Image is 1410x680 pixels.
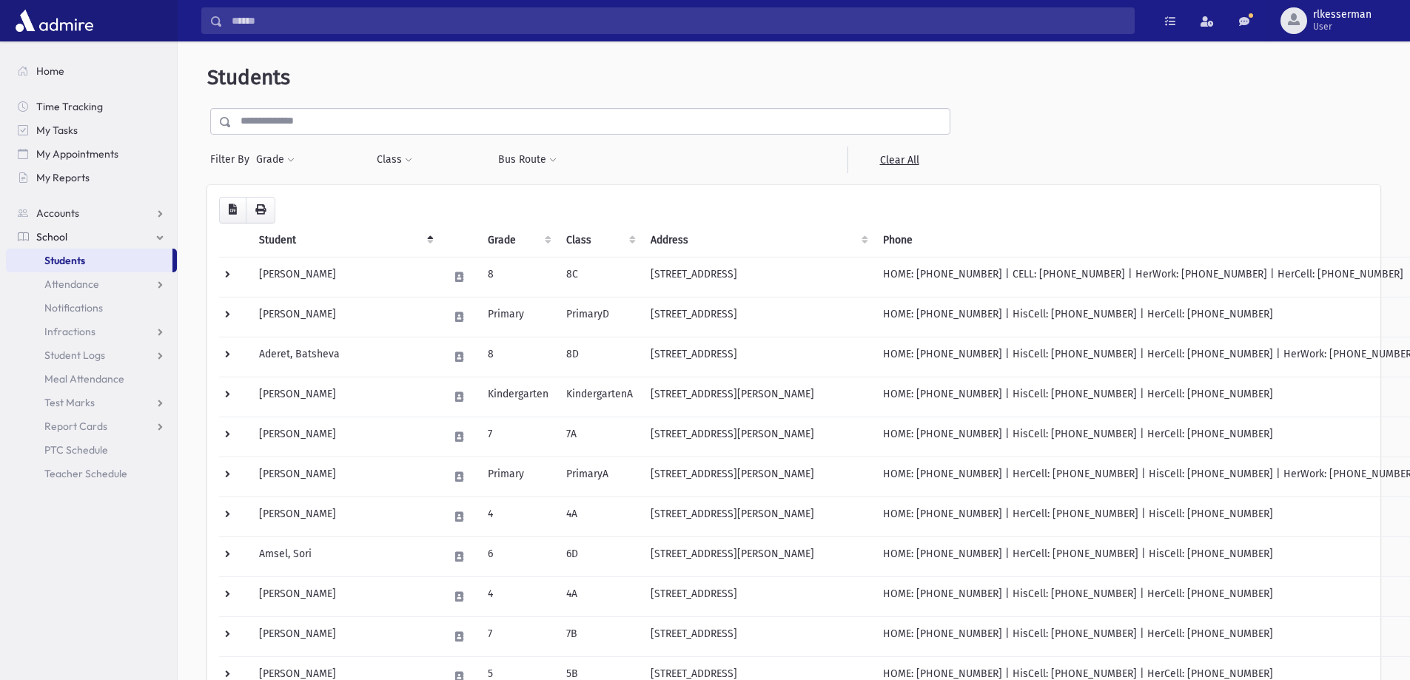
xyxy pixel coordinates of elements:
a: Infractions [6,320,177,343]
span: PTC Schedule [44,443,108,457]
a: Meal Attendance [6,367,177,391]
a: My Reports [6,166,177,189]
button: Bus Route [497,147,557,173]
td: [PERSON_NAME] [250,297,440,337]
td: [PERSON_NAME] [250,496,440,536]
td: [PERSON_NAME] [250,417,440,457]
td: [STREET_ADDRESS][PERSON_NAME] [642,377,874,417]
td: Primary [479,457,557,496]
a: My Tasks [6,118,177,142]
a: Attendance [6,272,177,296]
a: Teacher Schedule [6,462,177,485]
input: Search [223,7,1134,34]
td: [STREET_ADDRESS] [642,257,874,297]
span: Filter By [210,152,255,167]
span: Test Marks [44,396,95,409]
span: Students [44,254,85,267]
td: [STREET_ADDRESS] [642,576,874,616]
button: Class [376,147,413,173]
th: Class: activate to sort column ascending [557,223,642,257]
a: My Appointments [6,142,177,166]
th: Address: activate to sort column ascending [642,223,874,257]
td: [STREET_ADDRESS][PERSON_NAME] [642,457,874,496]
span: Home [36,64,64,78]
td: [PERSON_NAME] [250,576,440,616]
span: Students [207,65,290,90]
td: [PERSON_NAME] [250,377,440,417]
a: Home [6,59,177,83]
td: [STREET_ADDRESS][PERSON_NAME] [642,496,874,536]
td: 7A [557,417,642,457]
a: Students [6,249,172,272]
td: [STREET_ADDRESS] [642,616,874,656]
td: 4 [479,576,557,616]
th: Grade: activate to sort column ascending [479,223,557,257]
span: Meal Attendance [44,372,124,386]
span: My Reports [36,171,90,184]
span: Attendance [44,277,99,291]
td: 6D [557,536,642,576]
td: 4 [479,496,557,536]
td: Primary [479,297,557,337]
td: PrimaryA [557,457,642,496]
a: PTC Schedule [6,438,177,462]
span: Infractions [44,325,95,338]
a: Student Logs [6,343,177,367]
a: Time Tracking [6,95,177,118]
span: User [1313,21,1372,33]
td: 4A [557,576,642,616]
span: Teacher Schedule [44,467,127,480]
td: [PERSON_NAME] [250,457,440,496]
td: 6 [479,536,557,576]
td: 8C [557,257,642,297]
td: 7 [479,616,557,656]
td: KindergartenA [557,377,642,417]
span: Student Logs [44,349,105,362]
span: My Appointments [36,147,118,161]
span: Notifications [44,301,103,314]
td: [PERSON_NAME] [250,257,440,297]
td: 8 [479,257,557,297]
span: rlkesserman [1313,9,1372,21]
td: Amsel, Sori [250,536,440,576]
a: Accounts [6,201,177,225]
td: Kindergarten [479,377,557,417]
button: Print [246,197,275,223]
td: PrimaryD [557,297,642,337]
td: [STREET_ADDRESS] [642,337,874,377]
td: 4A [557,496,642,536]
td: Aderet, Batsheva [250,337,440,377]
td: [STREET_ADDRESS] [642,297,874,337]
th: Student: activate to sort column descending [250,223,440,257]
span: School [36,230,67,243]
td: [PERSON_NAME] [250,616,440,656]
a: School [6,225,177,249]
td: 8D [557,337,642,377]
td: 7 [479,417,557,457]
a: Clear All [847,147,950,173]
span: My Tasks [36,124,78,137]
td: [STREET_ADDRESS][PERSON_NAME] [642,536,874,576]
a: Test Marks [6,391,177,414]
a: Report Cards [6,414,177,438]
img: AdmirePro [12,6,97,36]
button: Grade [255,147,295,173]
span: Time Tracking [36,100,103,113]
td: [STREET_ADDRESS][PERSON_NAME] [642,417,874,457]
a: Notifications [6,296,177,320]
span: Accounts [36,206,79,220]
button: CSV [219,197,246,223]
span: Report Cards [44,420,107,433]
td: 7B [557,616,642,656]
td: 8 [479,337,557,377]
